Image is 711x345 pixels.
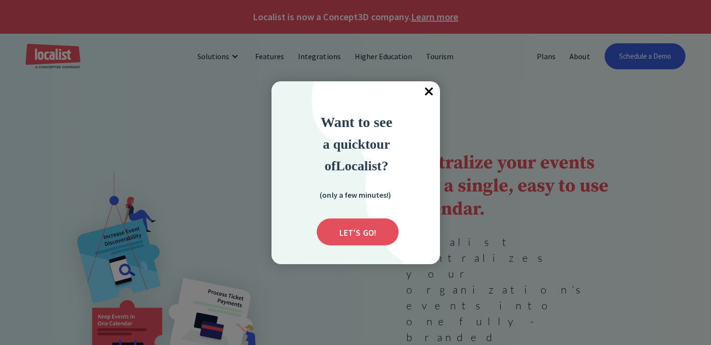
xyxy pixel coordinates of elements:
span: × [419,81,440,102]
div: Close popup [419,81,440,102]
div: Submit [317,218,399,245]
strong: (only a few minutes!) [320,190,391,200]
div: Want to see a quick tour of Localist? [294,111,419,176]
strong: ur of [324,137,390,173]
span: a quick [323,137,365,152]
strong: to [365,137,376,152]
strong: Localist? [336,158,388,173]
strong: Want to see [321,114,392,130]
div: (only a few minutes!) [307,189,403,201]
